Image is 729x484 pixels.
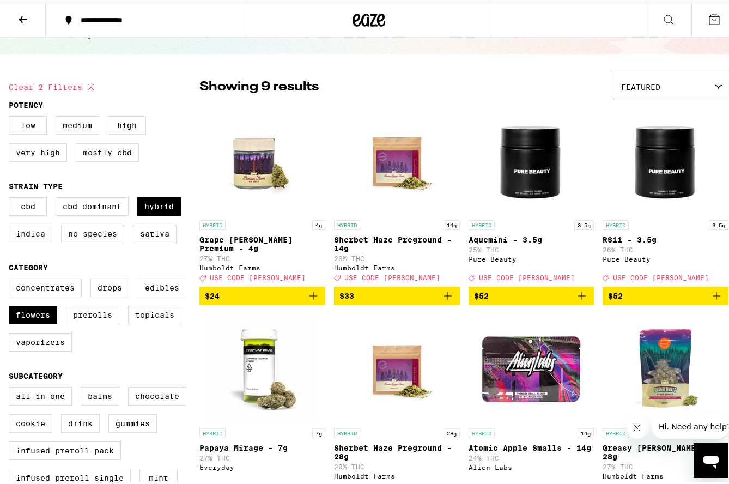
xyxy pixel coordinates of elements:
[199,426,226,435] p: HYBRID
[9,439,121,457] label: Infused Preroll Pack
[578,426,594,435] p: 14g
[603,253,728,260] div: Pure Beauty
[199,441,325,450] p: Papaya Mirage - 7g
[133,222,177,240] label: Sativa
[208,311,317,420] img: Everyday - Papaya Mirage - 7g
[334,441,460,458] p: Sherbet Haze Preground - 28g
[199,262,325,269] div: Humboldt Farms
[7,8,78,16] span: Hi. Need any help?
[9,222,52,240] label: Indica
[603,103,728,284] a: Open page for RS11 - 3.5g from Pure Beauty
[469,253,594,260] div: Pure Beauty
[334,217,360,227] p: HYBRID
[76,141,139,159] label: Mostly CBD
[477,103,586,212] img: Pure Beauty - Aquemini - 3.5g
[56,113,99,132] label: Medium
[652,412,728,436] iframe: Message from company
[61,222,124,240] label: No Species
[128,384,186,403] label: Chocolate
[128,303,181,322] label: Topicals
[9,330,72,349] label: Vaporizers
[334,233,460,250] p: Sherbet Haze Preground - 14g
[9,98,43,107] legend: Potency
[334,426,360,435] p: HYBRID
[469,441,594,450] p: Atomic Apple Smalls - 14g
[334,262,460,269] div: Humboldt Farms
[108,412,157,430] label: Gummies
[9,261,48,269] legend: Category
[626,414,648,436] iframe: Close message
[9,179,63,188] legend: Strain Type
[334,284,460,302] button: Add to bag
[199,461,325,468] div: Everyday
[611,311,720,420] img: Humboldt Farms - Greasy Runtz - 28g
[199,284,325,302] button: Add to bag
[66,303,119,322] label: Prerolls
[9,113,47,132] label: Low
[469,284,594,302] button: Add to bag
[444,217,460,227] p: 14g
[9,384,72,403] label: All-In-One
[469,233,594,241] p: Aquemini - 3.5g
[611,103,720,212] img: Pure Beauty - RS11 - 3.5g
[603,217,629,227] p: HYBRID
[342,103,451,212] img: Humboldt Farms - Sherbet Haze Preground - 14g
[469,452,594,459] p: 24% THC
[603,461,728,468] p: 27% THC
[90,276,129,294] label: Drops
[444,426,460,435] p: 28g
[199,103,325,284] a: Open page for Grape Runtz Premium - 4g from Humboldt Farms
[9,369,63,378] legend: Subcategory
[205,289,220,298] span: $24
[339,289,354,298] span: $33
[61,412,100,430] label: Drink
[603,244,728,251] p: 26% THC
[344,271,440,279] span: USE CODE [PERSON_NAME]
[621,80,660,89] span: Featured
[208,103,317,212] img: Humboldt Farms - Grape Runtz Premium - 4g
[469,426,495,435] p: HYBRID
[210,271,306,279] span: USE CODE [PERSON_NAME]
[108,113,146,132] label: High
[9,71,98,98] button: Clear 2 filters
[603,284,728,302] button: Add to bag
[9,276,82,294] label: Concentrates
[138,276,186,294] label: Edibles
[199,252,325,259] p: 27% THC
[199,452,325,459] p: 27% THC
[334,461,460,468] p: 20% THC
[9,412,52,430] label: Cookie
[199,75,319,94] p: Showing 9 results
[334,252,460,259] p: 20% THC
[199,217,226,227] p: HYBRID
[603,441,728,458] p: Greasy [PERSON_NAME] - 28g
[312,426,325,435] p: 7g
[479,271,575,279] span: USE CODE [PERSON_NAME]
[608,289,623,298] span: $52
[137,195,181,213] label: Hybrid
[81,384,119,403] label: Balms
[334,470,460,477] div: Humboldt Farms
[334,103,460,284] a: Open page for Sherbet Haze Preground - 14g from Humboldt Farms
[312,217,325,227] p: 4g
[342,311,451,420] img: Humboldt Farms - Sherbet Haze Preground - 28g
[603,426,629,435] p: HYBRID
[603,233,728,241] p: RS11 - 3.5g
[9,141,67,159] label: Very High
[694,440,728,475] iframe: Button to launch messaging window
[469,217,495,227] p: HYBRID
[9,303,57,322] label: Flowers
[603,470,728,477] div: Humboldt Farms
[474,289,489,298] span: $52
[613,271,709,279] span: USE CODE [PERSON_NAME]
[56,195,129,213] label: CBD Dominant
[709,217,728,227] p: 3.5g
[469,244,594,251] p: 25% THC
[199,233,325,250] p: Grape [PERSON_NAME] Premium - 4g
[469,461,594,468] div: Alien Labs
[469,103,594,284] a: Open page for Aquemini - 3.5g from Pure Beauty
[477,311,586,420] img: Alien Labs - Atomic Apple Smalls - 14g
[9,195,47,213] label: CBD
[574,217,594,227] p: 3.5g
